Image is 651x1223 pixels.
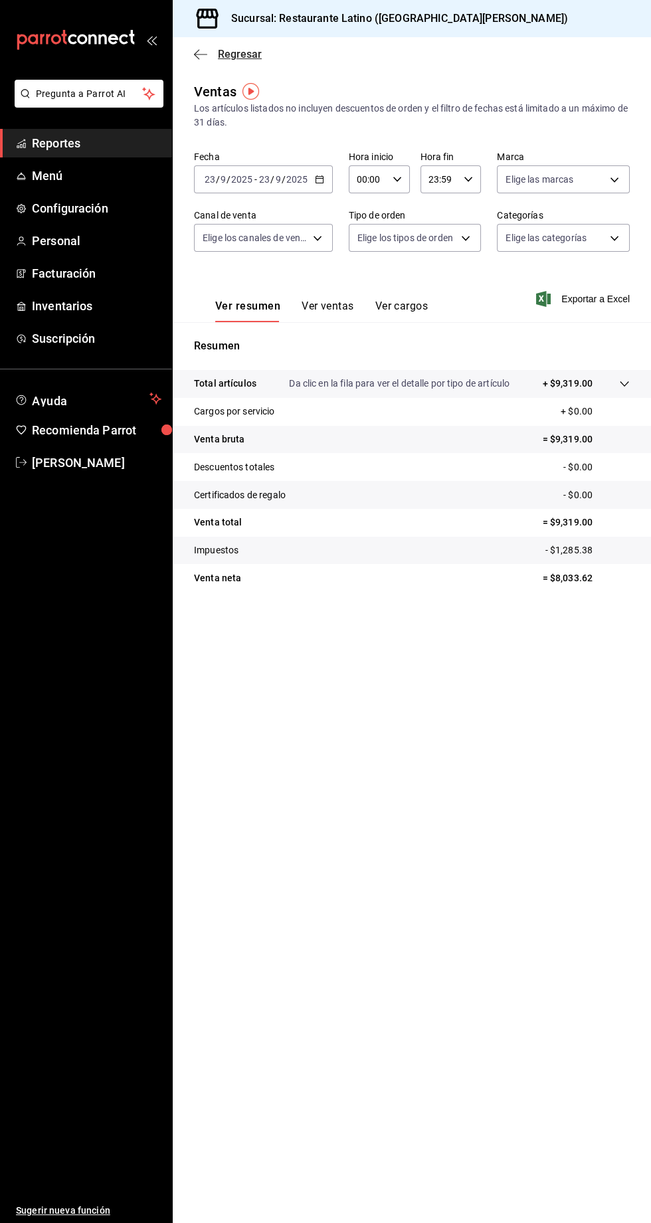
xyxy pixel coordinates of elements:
span: / [282,174,286,185]
span: Elige los tipos de orden [357,231,453,244]
span: Regresar [218,48,262,60]
span: Ayuda [32,391,144,407]
div: navigation tabs [215,300,428,322]
img: Tooltip marker [242,83,259,100]
label: Fecha [194,152,333,161]
input: ---- [286,174,308,185]
p: Resumen [194,338,630,354]
p: = $9,319.00 [543,432,630,446]
input: -- [204,174,216,185]
span: Sugerir nueva función [16,1204,161,1218]
div: Ventas [194,82,236,102]
label: Categorías [497,211,630,220]
button: Exportar a Excel [539,291,630,307]
p: - $0.00 [563,488,630,502]
label: Marca [497,152,630,161]
span: Elige los canales de venta [203,231,308,244]
label: Hora inicio [349,152,410,161]
div: Los artículos listados no incluyen descuentos de orden y el filtro de fechas está limitado a un m... [194,102,630,130]
p: Certificados de regalo [194,488,286,502]
p: - $1,285.38 [545,543,630,557]
button: Pregunta a Parrot AI [15,80,163,108]
span: Elige las categorías [506,231,587,244]
span: Suscripción [32,329,161,347]
input: ---- [231,174,253,185]
button: Ver resumen [215,300,280,322]
p: Venta bruta [194,432,244,446]
p: Descuentos totales [194,460,274,474]
span: Facturación [32,264,161,282]
p: = $8,033.62 [543,571,630,585]
a: Pregunta a Parrot AI [9,96,163,110]
p: Venta total [194,516,242,529]
p: Da clic en la fila para ver el detalle por tipo de artículo [289,377,510,391]
span: Configuración [32,199,161,217]
p: Cargos por servicio [194,405,275,419]
span: Reportes [32,134,161,152]
input: -- [275,174,282,185]
p: Venta neta [194,571,241,585]
span: Menú [32,167,161,185]
span: Inventarios [32,297,161,315]
p: + $0.00 [561,405,630,419]
span: - [254,174,257,185]
span: Personal [32,232,161,250]
label: Tipo de orden [349,211,482,220]
label: Hora fin [420,152,482,161]
span: Pregunta a Parrot AI [36,87,143,101]
span: / [216,174,220,185]
span: Elige las marcas [506,173,573,186]
p: = $9,319.00 [543,516,630,529]
button: Regresar [194,48,262,60]
button: Ver cargos [375,300,428,322]
p: - $0.00 [563,460,630,474]
button: open_drawer_menu [146,35,157,45]
button: Ver ventas [302,300,354,322]
p: Total artículos [194,377,256,391]
input: -- [220,174,227,185]
p: + $9,319.00 [543,377,593,391]
p: Impuestos [194,543,238,557]
input: -- [258,174,270,185]
span: [PERSON_NAME] [32,454,161,472]
label: Canal de venta [194,211,333,220]
span: / [227,174,231,185]
span: Recomienda Parrot [32,421,161,439]
span: / [270,174,274,185]
h3: Sucursal: Restaurante Latino ([GEOGRAPHIC_DATA][PERSON_NAME]) [221,11,568,27]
